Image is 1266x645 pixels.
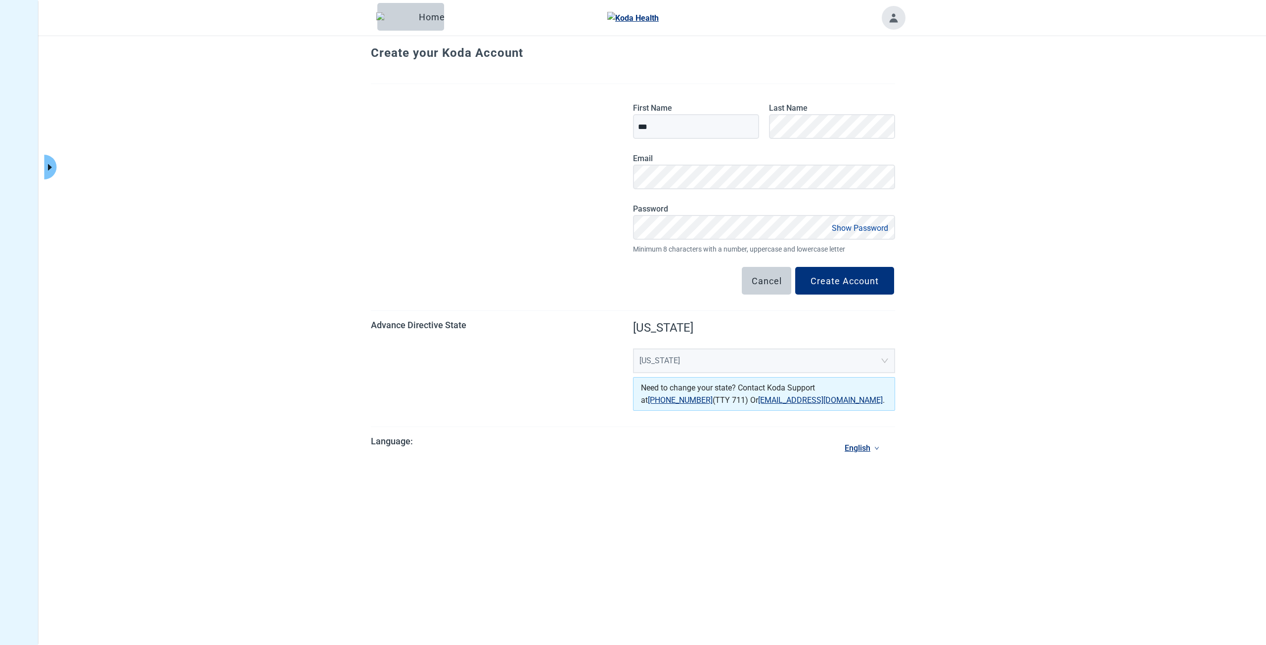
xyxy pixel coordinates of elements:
[811,276,879,286] div: Create Account
[45,163,55,172] span: caret-right
[758,395,883,405] a: [EMAIL_ADDRESS][DOMAIN_NAME]
[769,103,895,113] label: Last Name
[874,446,879,451] span: down
[633,204,895,214] label: Password
[376,12,415,21] img: Elephant
[377,3,444,31] button: ElephantHome
[633,244,895,255] span: Minimum 8 characters with a number, uppercase and lowercase letter
[882,6,905,30] button: Toggle account menu
[371,319,633,333] h2: Advance Directive State
[742,267,791,295] button: Cancel
[633,319,895,337] label: [US_STATE]
[633,103,759,113] label: First Name
[633,154,895,163] label: Email
[641,382,887,406] p: Need to change your state? Contact Koda Support at (TTY 711) Or .
[639,349,889,374] span: Texas
[752,276,782,286] div: Cancel
[829,221,891,235] button: Show Password
[607,12,659,24] img: Koda Health
[841,440,883,456] a: Current language: English
[371,435,633,449] h2: Language:
[45,155,57,179] button: Expand menu
[371,46,895,68] h1: Create your Koda Account
[385,12,436,22] div: Home
[648,395,713,405] a: [PHONE_NUMBER]
[795,267,894,295] button: Create Account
